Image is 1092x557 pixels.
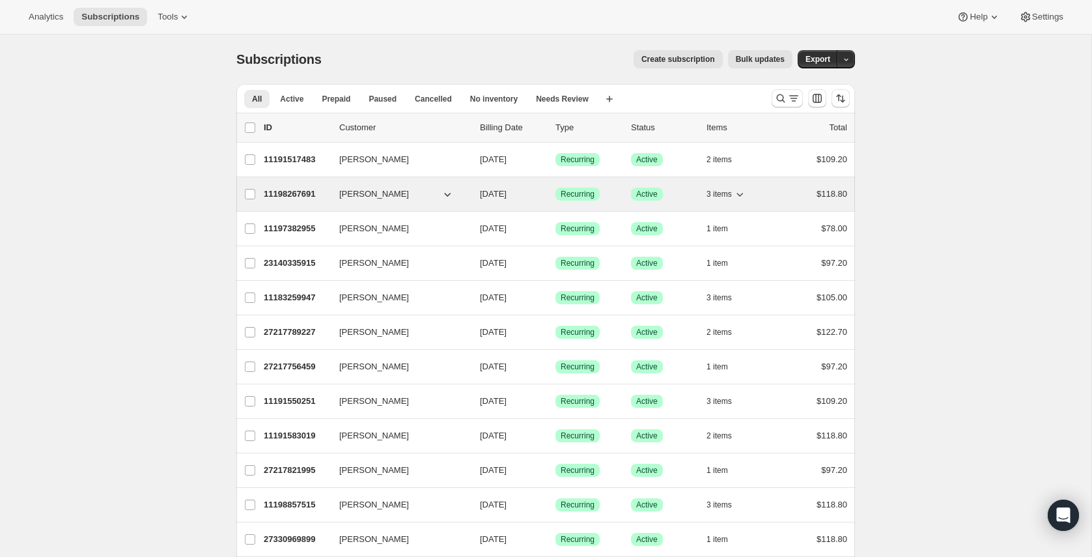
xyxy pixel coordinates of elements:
span: $118.80 [817,431,847,440]
span: Recurring [561,362,595,372]
button: Sort the results [832,89,850,107]
span: $122.70 [817,327,847,337]
div: 11197382955[PERSON_NAME][DATE]SuccessRecurringSuccessActive1 item$78.00 [264,220,847,238]
button: 1 item [707,254,742,272]
div: Open Intercom Messenger [1048,500,1079,531]
span: Active [636,293,658,303]
span: Active [636,223,658,234]
span: $97.20 [821,465,847,475]
span: All [252,94,262,104]
button: Help [949,8,1008,26]
span: [DATE] [480,189,507,199]
div: 11191583019[PERSON_NAME][DATE]SuccessRecurringSuccessActive2 items$118.80 [264,427,847,445]
span: $109.20 [817,154,847,164]
span: $118.80 [817,500,847,509]
p: 11183259947 [264,291,329,304]
button: 3 items [707,185,746,203]
button: 3 items [707,289,746,307]
span: Active [636,500,658,510]
span: [DATE] [480,465,507,475]
span: Settings [1032,12,1063,22]
button: [PERSON_NAME] [331,253,462,274]
button: [PERSON_NAME] [331,494,462,515]
span: [DATE] [480,293,507,302]
span: Active [636,327,658,337]
span: [PERSON_NAME] [339,257,409,270]
span: $105.00 [817,293,847,302]
span: 3 items [707,396,732,407]
span: No inventory [470,94,518,104]
span: Recurring [561,534,595,545]
span: Active [636,465,658,476]
span: [DATE] [480,223,507,233]
button: [PERSON_NAME] [331,218,462,239]
span: Active [636,534,658,545]
div: 27217789227[PERSON_NAME][DATE]SuccessRecurringSuccessActive2 items$122.70 [264,323,847,341]
p: Billing Date [480,121,545,134]
div: IDCustomerBilling DateTypeStatusItemsTotal [264,121,847,134]
span: [PERSON_NAME] [339,360,409,373]
div: 11198857515[PERSON_NAME][DATE]SuccessRecurringSuccessActive3 items$118.80 [264,496,847,514]
button: [PERSON_NAME] [331,529,462,550]
button: [PERSON_NAME] [331,391,462,412]
button: Subscriptions [74,8,147,26]
p: 11191583019 [264,429,329,442]
span: Needs Review [536,94,589,104]
span: Recurring [561,223,595,234]
button: 1 item [707,461,742,479]
button: [PERSON_NAME] [331,184,462,205]
span: Analytics [29,12,63,22]
div: 27330969899[PERSON_NAME][DATE]SuccessRecurringSuccessActive1 item$118.80 [264,530,847,549]
span: Export [805,54,830,64]
div: 27217756459[PERSON_NAME][DATE]SuccessRecurringSuccessActive1 item$97.20 [264,358,847,376]
span: $78.00 [821,223,847,233]
span: 2 items [707,327,732,337]
button: 1 item [707,530,742,549]
p: 11191550251 [264,395,329,408]
button: Tools [150,8,199,26]
span: [PERSON_NAME] [339,222,409,235]
button: Create subscription [634,50,723,68]
span: [DATE] [480,258,507,268]
div: 23140335915[PERSON_NAME][DATE]SuccessRecurringSuccessActive1 item$97.20 [264,254,847,272]
p: 27217789227 [264,326,329,339]
span: Create subscription [641,54,715,64]
span: Recurring [561,154,595,165]
span: [PERSON_NAME] [339,291,409,304]
p: 27330969899 [264,533,329,546]
button: Analytics [21,8,71,26]
p: 27217821995 [264,464,329,477]
span: 3 items [707,189,732,199]
div: 11191550251[PERSON_NAME][DATE]SuccessRecurringSuccessActive3 items$109.20 [264,392,847,410]
span: [DATE] [480,396,507,406]
span: [DATE] [480,431,507,440]
span: 2 items [707,154,732,165]
span: Bulk updates [736,54,785,64]
p: Total [830,121,847,134]
span: Recurring [561,500,595,510]
span: Recurring [561,396,595,407]
span: [PERSON_NAME] [339,188,409,201]
p: 27217756459 [264,360,329,373]
span: [DATE] [480,362,507,371]
span: Active [636,154,658,165]
span: [PERSON_NAME] [339,498,409,511]
span: Active [280,94,303,104]
span: [PERSON_NAME] [339,464,409,477]
button: Export [798,50,838,68]
span: Help [970,12,987,22]
span: Active [636,396,658,407]
p: 11197382955 [264,222,329,235]
span: Subscriptions [236,52,322,66]
span: Subscriptions [81,12,139,22]
p: Customer [339,121,469,134]
p: 11191517483 [264,153,329,166]
span: 1 item [707,362,728,372]
button: [PERSON_NAME] [331,425,462,446]
span: Recurring [561,327,595,337]
p: 11198857515 [264,498,329,511]
span: Cancelled [415,94,452,104]
span: [DATE] [480,154,507,164]
span: [PERSON_NAME] [339,395,409,408]
div: 11191517483[PERSON_NAME][DATE]SuccessRecurringSuccessActive2 items$109.20 [264,150,847,169]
